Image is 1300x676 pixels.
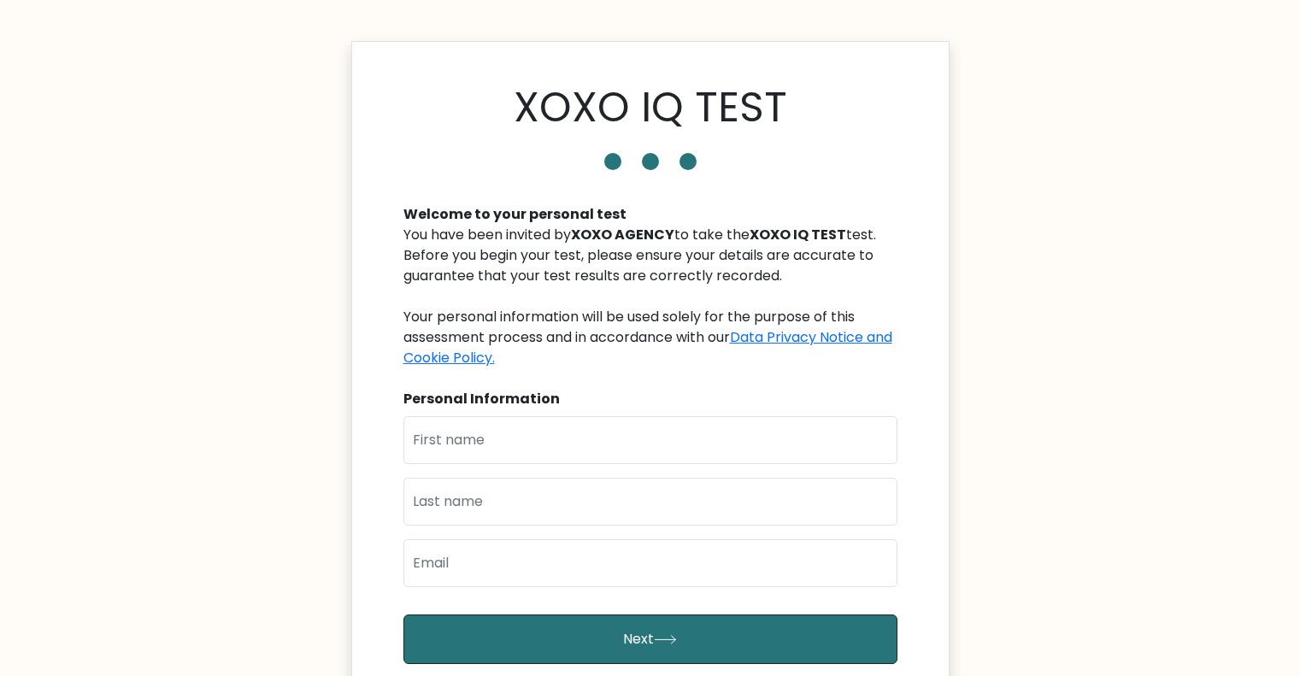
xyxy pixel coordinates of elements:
button: Next [403,614,897,664]
input: Email [403,539,897,587]
div: Welcome to your personal test [403,204,897,225]
b: XOXO AGENCY [571,225,674,244]
input: First name [403,416,897,464]
div: You have been invited by to take the test. Before you begin your test, please ensure your details... [403,225,897,368]
a: Data Privacy Notice and Cookie Policy. [403,327,892,367]
b: XOXO IQ TEST [750,225,846,244]
h1: XOXO IQ TEST [514,83,787,132]
div: Personal Information [403,389,897,409]
input: Last name [403,478,897,526]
